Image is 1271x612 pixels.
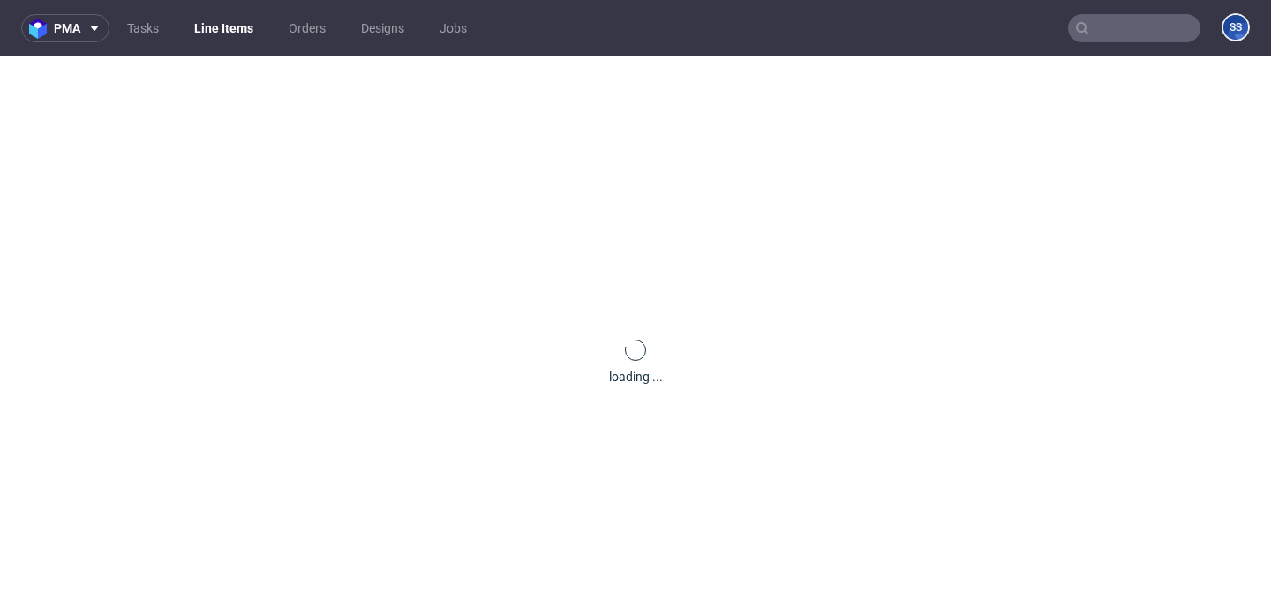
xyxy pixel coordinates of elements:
a: Line Items [184,14,264,42]
button: pma [21,14,109,42]
a: Orders [278,14,336,42]
img: logo [29,19,54,39]
span: pma [54,22,80,34]
a: Designs [350,14,415,42]
div: loading ... [609,368,663,385]
a: Jobs [429,14,478,42]
a: Tasks [117,14,169,42]
figcaption: SS [1223,15,1248,40]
